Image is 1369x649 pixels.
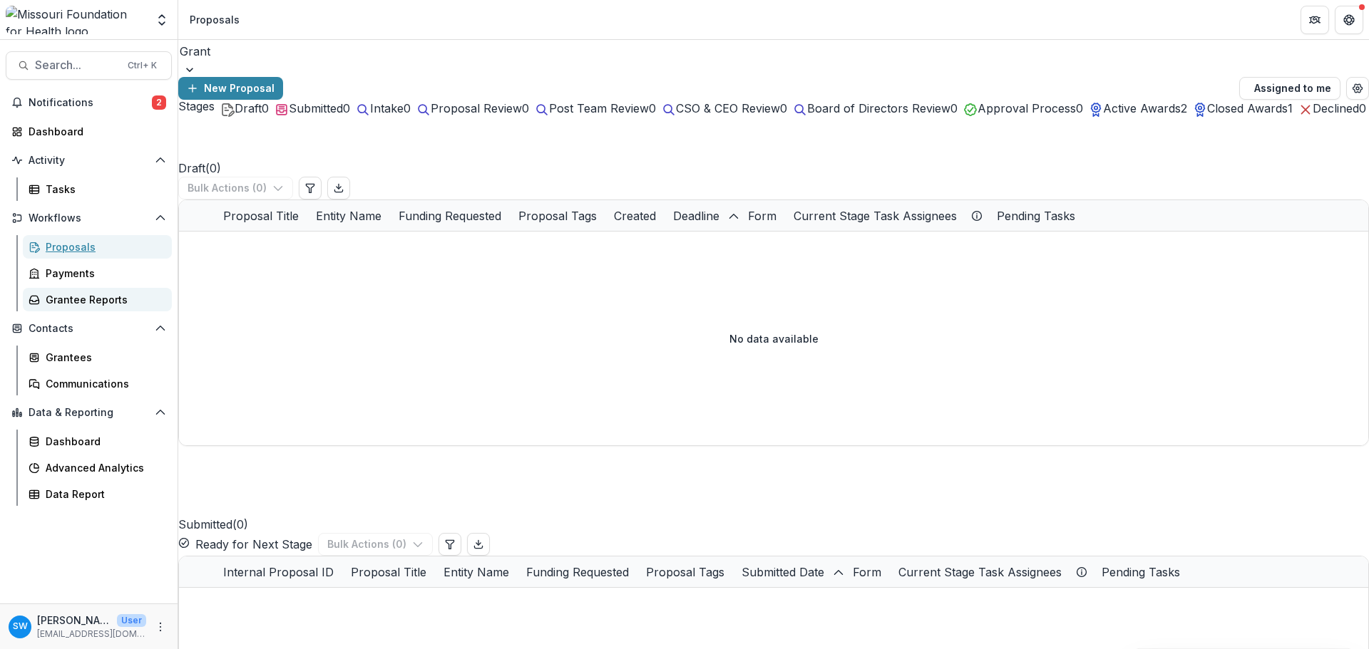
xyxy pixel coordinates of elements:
span: 2 [152,95,166,110]
div: Deadline [665,200,739,231]
button: Open Contacts [6,317,172,340]
span: Activity [29,155,149,167]
span: Proposal Review [431,101,522,115]
div: Current Stage Task Assignees [785,207,965,224]
p: No data available [729,331,819,346]
span: 0 [649,101,656,115]
div: Ctrl + K [125,58,160,73]
span: Board of Directors Review [807,101,950,115]
div: Proposals [190,12,240,27]
div: Funding Requested [390,200,510,231]
button: Post Team Review0 [535,100,656,117]
div: Form [844,564,890,581]
div: Payments [46,266,160,281]
div: Created [605,207,665,224]
a: Dashboard [23,430,172,453]
div: Proposal Tags [510,200,605,231]
div: Proposal Title [215,207,307,224]
a: Grantee Reports [23,288,172,311]
a: Grantees [23,346,172,369]
div: Entity Name [307,200,390,231]
button: CSO & CEO Review0 [662,100,787,117]
div: Entity Name [307,207,390,224]
button: Open Activity [6,149,172,172]
div: Proposal Title [342,564,435,581]
button: Proposal Review0 [416,100,529,117]
div: Funding Requested [518,564,637,581]
div: Funding Requested [518,556,637,587]
button: Export table data [467,533,490,556]
div: Dashboard [46,434,160,449]
span: Intake [370,101,404,115]
p: User [117,614,146,627]
span: 0 [1076,101,1083,115]
div: Current Stage Task Assignees [890,556,1093,587]
div: Proposals [46,239,160,254]
div: Proposal Title [342,556,435,587]
div: Pending Tasks [1093,564,1189,581]
a: Payments [23,261,172,285]
button: Notifications2 [6,91,172,114]
div: Sheldon Weisgrau [13,622,28,631]
a: Dashboard [6,120,172,143]
div: Submitted Date [733,564,833,581]
h2: Submitted ( 0 ) [178,446,248,533]
div: Current Stage Task Assignees [785,200,988,231]
span: CSO & CEO Review [676,101,780,115]
div: Internal Proposal ID [215,564,342,581]
div: Dashboard [29,124,160,139]
img: Missouri Foundation for Health logo [6,6,146,34]
button: Assigned to me [1239,77,1340,100]
div: Proposal Tags [510,207,605,224]
div: Proposal Tags [637,556,733,587]
span: Contacts [29,323,149,335]
span: Workflows [29,212,149,224]
div: Proposal Title [215,200,307,231]
span: Post Team Review [549,101,649,115]
span: 0 [950,101,958,115]
div: Proposal Tags [637,564,733,581]
span: Submitted [289,101,343,115]
span: 0 [780,101,787,115]
span: Search... [35,58,119,72]
p: [EMAIL_ADDRESS][DOMAIN_NAME] [37,628,146,640]
span: 2 [1181,101,1187,115]
div: Data Report [46,487,160,502]
a: Tasks [23,177,172,201]
div: Entity Name [435,564,518,581]
span: Stages [178,100,215,113]
span: Declined [1313,101,1359,115]
button: Board of Directors Review0 [793,100,958,117]
div: Pending Tasks [988,207,1084,224]
span: Approval Process [978,101,1076,115]
div: Form [739,207,785,224]
div: Funding Requested [390,207,510,224]
button: Open entity switcher [152,6,172,34]
span: 0 [404,101,411,115]
button: Open table manager [1346,77,1369,100]
p: [PERSON_NAME] [37,613,111,628]
button: Approval Process0 [963,100,1083,117]
div: Deadline [665,207,728,224]
h2: Draft ( 0 ) [178,117,221,177]
a: Data Report [23,482,172,506]
span: Active Awards [1103,101,1181,115]
nav: breadcrumb [184,9,245,30]
span: 0 [343,101,350,115]
span: 0 [1359,101,1366,115]
button: Closed Awards1 [1193,100,1293,117]
div: Grantees [46,350,160,365]
button: Search... [6,51,172,80]
button: Partners [1301,6,1329,34]
button: Edit table settings [299,177,322,199]
button: Bulk Actions (0) [318,533,433,556]
div: Created [605,200,665,231]
span: Notifications [29,97,152,109]
div: Communications [46,376,160,391]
